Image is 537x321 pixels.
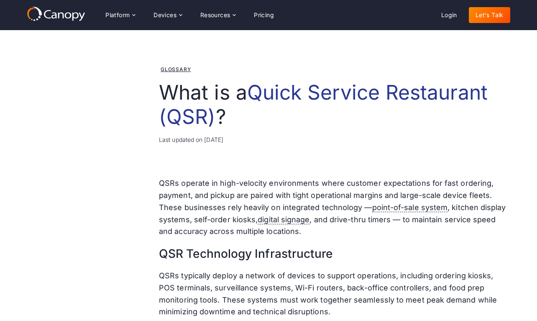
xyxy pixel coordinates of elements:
div: Last updated on [DATE] [159,135,510,144]
em: Quick Service Restaurant (QSR) [159,80,488,129]
a: Login [435,7,464,23]
h2: QSR Technology Infrastructure [159,244,510,263]
a: Pricing [247,7,281,23]
p: QSRs typically deploy a network of devices to support operations, including ordering kiosks, POS ... [159,270,510,318]
div: Devices [153,12,176,18]
span: point-of-sale system [372,203,448,212]
div: Resources [200,12,230,18]
h1: What is a ? [159,80,510,128]
a: Glossary [161,66,191,72]
div: Platform [99,7,142,23]
a: Let's Talk [469,7,510,23]
div: Resources [194,7,242,23]
div: Platform [105,12,130,18]
p: QSRs operate in high-velocity environments where customer expectations for fast ordering, payment... [159,177,510,238]
div: Devices [147,7,189,23]
span: digital signage [258,215,309,224]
